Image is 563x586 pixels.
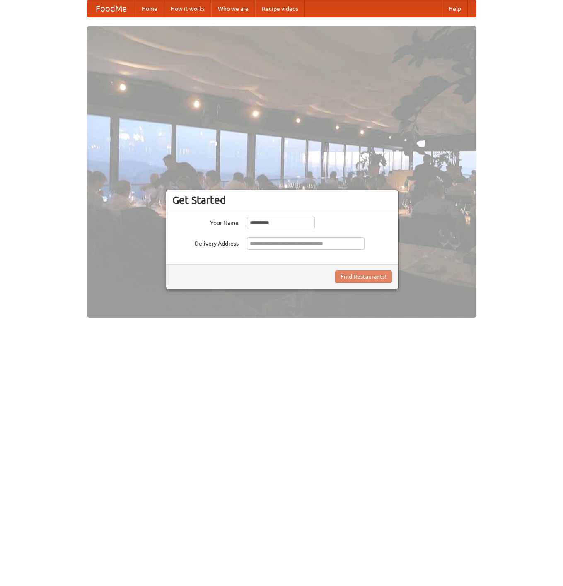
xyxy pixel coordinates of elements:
[255,0,305,17] a: Recipe videos
[335,270,392,283] button: Find Restaurants!
[211,0,255,17] a: Who we are
[442,0,468,17] a: Help
[164,0,211,17] a: How it works
[172,217,239,227] label: Your Name
[172,194,392,206] h3: Get Started
[135,0,164,17] a: Home
[172,237,239,248] label: Delivery Address
[87,0,135,17] a: FoodMe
